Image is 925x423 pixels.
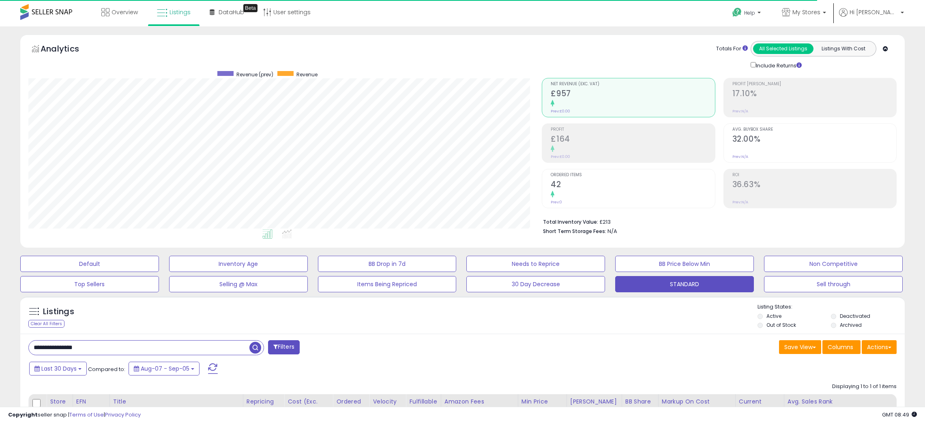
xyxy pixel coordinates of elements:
span: Profit [PERSON_NAME] [732,82,896,86]
label: Deactivated [840,313,870,319]
h5: Analytics [41,43,95,56]
small: Prev: 0 [551,200,562,205]
button: Needs to Reprice [466,256,605,272]
button: Listings With Cost [813,43,873,54]
button: Inventory Age [169,256,308,272]
a: Hi [PERSON_NAME] [839,8,904,26]
button: Sell through [764,276,903,292]
div: Clear All Filters [28,320,64,328]
div: EFN [76,397,106,406]
span: Help [744,9,755,16]
div: seller snap | | [8,411,141,419]
div: Markup on Cost [662,397,732,406]
span: 2025-10-7 08:49 GMT [882,411,917,419]
span: N/A [607,227,617,235]
h5: Listings [43,306,74,317]
button: Top Sellers [20,276,159,292]
div: Current Buybox Price [739,397,781,414]
div: BB Share 24h. [625,397,655,414]
button: BB Drop in 7d [318,256,457,272]
i: Get Help [732,7,742,17]
span: DataHub [219,8,244,16]
span: Revenue (prev) [236,71,273,78]
small: Prev: N/A [732,200,748,205]
div: Repricing [247,397,281,406]
h2: £164 [551,134,715,145]
button: Save View [779,340,821,354]
div: Fulfillable Quantity [409,397,437,414]
label: Active [766,313,781,319]
span: My Stores [792,8,820,16]
h2: 17.10% [732,89,896,100]
small: Prev: N/A [732,154,748,159]
label: Out of Stock [766,322,796,328]
span: Aug-07 - Sep-05 [141,365,189,373]
button: STANDARD [615,276,754,292]
span: Listings [170,8,191,16]
h2: 42 [551,180,715,191]
div: [PERSON_NAME] [570,397,618,406]
small: Prev: £0.00 [551,109,570,114]
button: 30 Day Decrease [466,276,605,292]
button: Default [20,256,159,272]
h2: 36.63% [732,180,896,191]
small: Amazon Fees. [444,406,449,413]
small: Prev: £0.00 [551,154,570,159]
button: Last 30 Days [29,362,87,376]
span: Ordered Items [551,173,715,177]
strong: Copyright [8,411,38,419]
span: Hi [PERSON_NAME] [850,8,898,16]
span: Columns [828,343,853,351]
div: Min Price [522,397,563,406]
button: Non Competitive [764,256,903,272]
button: Filters [268,340,300,354]
div: Ordered Items [336,397,366,414]
h2: 32.00% [732,134,896,145]
span: Last 30 Days [41,365,77,373]
b: Short Term Storage Fees: [543,228,606,235]
button: Actions [862,340,897,354]
div: Velocity [373,397,402,406]
div: Include Returns [745,60,811,70]
b: Total Inventory Value: [543,218,598,225]
span: Compared to: [88,365,125,373]
small: Prev: N/A [732,109,748,114]
a: Help [726,1,769,26]
button: BB Price Below Min [615,256,754,272]
div: Displaying 1 to 1 of 1 items [832,383,897,391]
span: Net Revenue (Exc. VAT) [551,82,715,86]
div: Title [113,397,240,406]
div: Store Name [50,397,69,414]
label: Archived [840,322,862,328]
div: Amazon Fees [444,397,515,406]
h2: £957 [551,89,715,100]
div: Cost (Exc. VAT) [288,397,329,414]
a: Privacy Policy [105,411,141,419]
div: Totals For [716,45,748,53]
button: Aug-07 - Sep-05 [129,362,200,376]
button: All Selected Listings [753,43,813,54]
a: Terms of Use [69,411,104,419]
div: Tooltip anchor [243,4,258,12]
span: Overview [112,8,138,16]
span: Profit [551,127,715,132]
li: £213 [543,216,891,226]
button: Columns [822,340,861,354]
span: Revenue [296,71,318,78]
p: Listing States: [758,303,905,311]
span: Avg. Buybox Share [732,127,896,132]
button: Items Being Repriced [318,276,457,292]
span: ROI [732,173,896,177]
button: Selling @ Max [169,276,308,292]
